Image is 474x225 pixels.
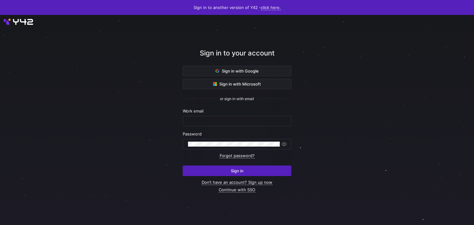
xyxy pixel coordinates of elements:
[261,5,281,10] a: click here.
[213,82,261,86] span: Sign in with Microsoft
[183,48,291,66] div: Sign in to your account
[183,131,202,136] span: Password
[216,68,259,73] span: Sign in with Google
[183,165,291,176] button: Sign in
[219,187,255,192] a: Continue with SSO
[220,97,254,101] span: or sign in with email
[231,168,244,173] span: Sign in
[202,180,272,185] a: Don’t have an account? Sign up now
[220,153,255,158] a: Forgot password?
[183,66,291,76] button: Sign in with Google
[183,79,291,89] button: Sign in with Microsoft
[183,108,203,113] span: Work email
